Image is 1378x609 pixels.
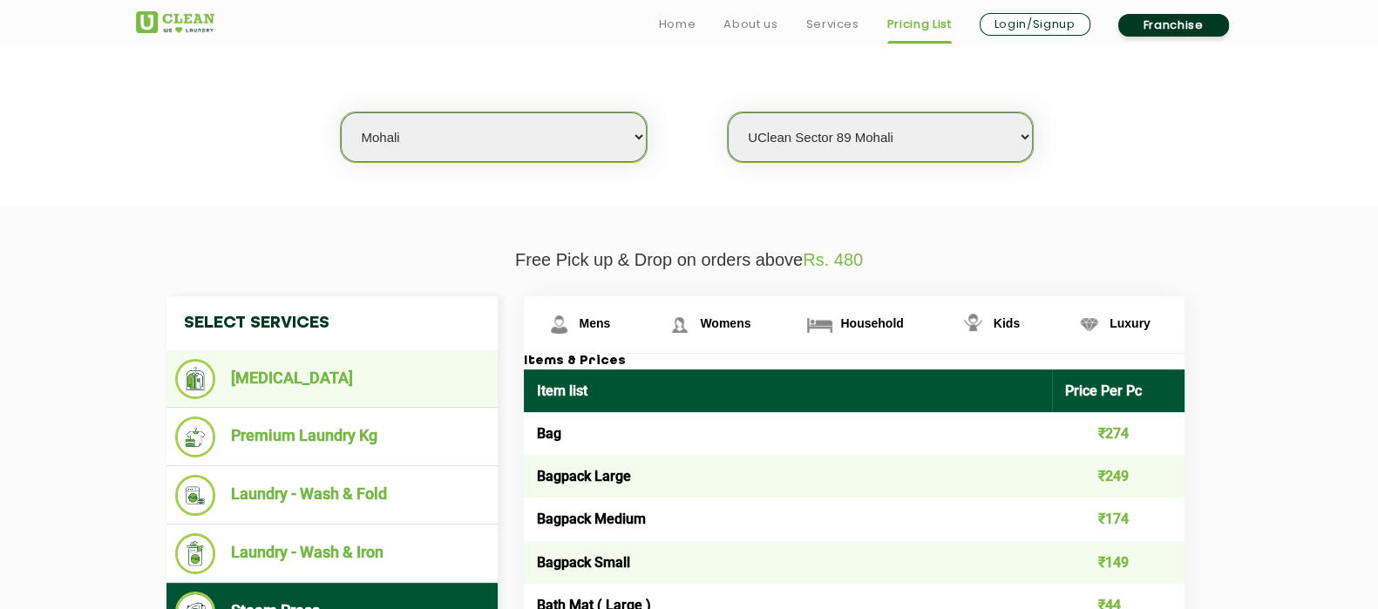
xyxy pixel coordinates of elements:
[1052,497,1185,540] td: ₹174
[1052,455,1185,497] td: ₹249
[958,309,988,340] img: Kids
[524,354,1185,369] h3: Items & Prices
[980,13,1090,36] a: Login/Signup
[544,309,574,340] img: Mens
[175,533,489,574] li: Laundry - Wash & Iron
[580,316,611,330] span: Mens
[175,475,216,516] img: Laundry - Wash & Fold
[804,309,835,340] img: Household
[175,359,216,399] img: Dry Cleaning
[664,309,695,340] img: Womens
[524,455,1053,497] td: Bagpack Large
[175,416,489,457] li: Premium Laundry Kg
[175,475,489,516] li: Laundry - Wash & Fold
[524,497,1053,540] td: Bagpack Medium
[994,316,1020,330] span: Kids
[723,14,777,35] a: About us
[1052,541,1185,584] td: ₹149
[1052,369,1185,412] th: Price Per Pc
[175,533,216,574] img: Laundry - Wash & Iron
[166,296,498,350] h4: Select Services
[175,359,489,399] li: [MEDICAL_DATA]
[524,412,1053,455] td: Bag
[1110,316,1151,330] span: Luxury
[887,14,952,35] a: Pricing List
[803,250,863,269] span: Rs. 480
[136,250,1243,270] p: Free Pick up & Drop on orders above
[175,416,216,457] img: Premium Laundry Kg
[700,316,750,330] span: Womens
[524,541,1053,584] td: Bagpack Small
[524,369,1053,412] th: Item list
[840,316,903,330] span: Household
[1074,309,1104,340] img: Luxury
[659,14,696,35] a: Home
[136,11,214,33] img: UClean Laundry and Dry Cleaning
[1052,412,1185,455] td: ₹274
[1118,14,1229,37] a: Franchise
[805,14,859,35] a: Services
